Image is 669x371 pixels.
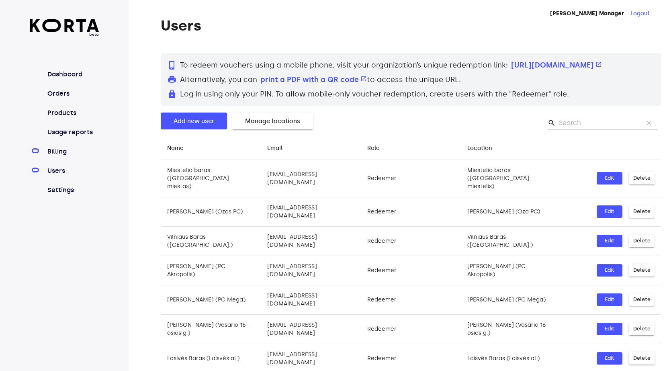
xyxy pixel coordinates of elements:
span: Edit [601,295,618,304]
p: Log in using only your PIN. To allow mobile-only voucher redemption, create users with the "Redee... [167,88,655,100]
span: Delete [633,266,651,275]
span: Edit [601,236,618,246]
span: open_in_new [360,76,367,82]
a: Orders [46,89,99,98]
div: Location [467,143,492,153]
td: [PERSON_NAME] (PC Akropolis) [461,256,561,285]
span: Edit [601,174,618,183]
button: Edit [597,264,622,277]
td: [EMAIL_ADDRESS][DOMAIN_NAME] [261,197,361,226]
button: Edit [597,172,622,184]
img: Korta [30,19,99,32]
td: [EMAIL_ADDRESS][DOMAIN_NAME] [261,285,361,314]
td: [PERSON_NAME] (PC Mega) [461,285,561,314]
a: Products [46,108,99,118]
input: Search [559,117,637,129]
td: Redeemer [361,197,461,226]
span: open_in_new [595,61,602,68]
button: Edit [597,205,622,218]
a: Manage locations [232,117,318,123]
span: phone_iphone [167,60,177,70]
td: [PERSON_NAME] (Vasario 16-osios g.) [161,314,261,344]
span: beta [30,32,99,37]
span: Edit [601,354,618,363]
span: Delete [633,207,651,216]
div: Email [267,143,282,153]
button: Edit [597,293,622,306]
button: Add new user [161,113,227,129]
span: lock [167,89,177,99]
span: Delete [633,354,651,363]
p: Alternatively, you can to access the unique URL. [167,74,655,85]
span: Edit [601,207,618,216]
td: Miestelio baras ([GEOGRAPHIC_DATA] miestas) [161,160,261,197]
button: Delete [629,205,655,218]
button: Delete [629,264,655,277]
a: Users [46,166,99,176]
td: Redeemer [361,226,461,256]
td: [PERSON_NAME] (PC Mega) [161,285,261,314]
td: Redeemer [361,285,461,314]
td: Miestelio baras ([GEOGRAPHIC_DATA] miestelis) [461,160,561,197]
td: Redeemer [361,160,461,197]
td: [PERSON_NAME] (Ozo PC) [461,197,561,226]
h1: Users [161,18,661,34]
td: [EMAIL_ADDRESS][DOMAIN_NAME] [261,226,361,256]
button: Delete [629,293,655,306]
div: Name [167,143,184,153]
a: [URL][DOMAIN_NAME] [511,61,602,70]
button: print a PDF with a QR code [260,74,367,85]
span: Name [167,143,194,153]
a: Add new user [161,117,232,123]
button: Delete [629,352,655,365]
button: Logout [630,10,650,18]
a: Dashboard [46,70,99,79]
a: Billing [46,147,99,156]
span: Role [367,143,390,153]
span: Edit [601,324,618,334]
td: Vilniaus Baras ([GEOGRAPHIC_DATA].) [461,226,561,256]
span: Location [467,143,502,153]
span: Email [267,143,293,153]
button: Edit [597,323,622,335]
a: Usage reports [46,127,99,137]
span: print [167,75,177,84]
button: Delete [629,323,655,335]
td: [EMAIL_ADDRESS][DOMAIN_NAME] [261,256,361,285]
td: [PERSON_NAME] (Vasario 16-osios g.) [461,314,561,344]
button: Delete [629,235,655,247]
span: Delete [633,295,651,304]
td: [EMAIL_ADDRESS][DOMAIN_NAME] [261,314,361,344]
button: Delete [629,172,655,184]
span: Search [548,119,556,127]
td: [PERSON_NAME] (Ozas PC) [161,197,261,226]
strong: [PERSON_NAME] Manager [550,10,624,17]
span: Delete [633,236,651,246]
span: Add new user [174,116,214,126]
span: Manage locations [245,116,300,126]
td: Redeemer [361,314,461,344]
span: To redeem vouchers using a mobile phone, visit your organization’s unique redemption link: [180,61,508,70]
button: Manage locations [232,113,313,129]
div: Role [367,143,380,153]
button: Edit [597,352,622,365]
button: Edit [597,235,622,247]
td: [PERSON_NAME] (PC Akropolis) [161,256,261,285]
span: Delete [633,174,651,183]
span: Delete [633,324,651,334]
span: Edit [601,266,618,275]
td: Vilniaus Baras ([GEOGRAPHIC_DATA].) [161,226,261,256]
td: [EMAIL_ADDRESS][DOMAIN_NAME] [261,160,361,197]
a: Settings [46,185,99,195]
a: beta [30,19,99,37]
td: Redeemer [361,256,461,285]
